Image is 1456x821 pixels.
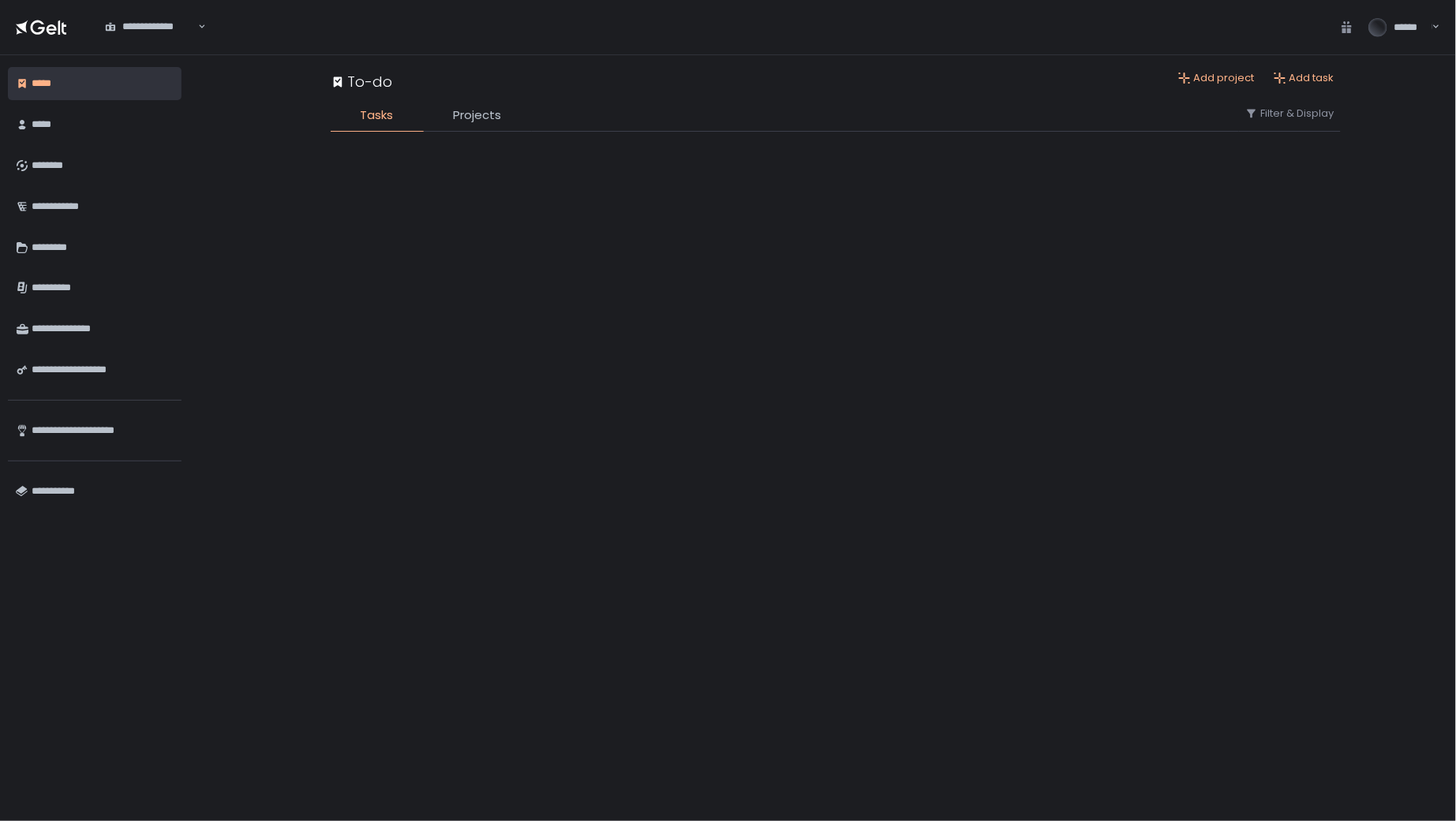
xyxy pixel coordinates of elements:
input: Search for option [195,19,196,35]
button: Add project [1178,71,1255,85]
span: Projects [454,106,502,125]
div: To-do [331,71,393,92]
button: Filter & Display [1245,106,1334,121]
div: Search for option [95,10,206,43]
span: Tasks [361,106,394,125]
button: Add task [1274,71,1334,85]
